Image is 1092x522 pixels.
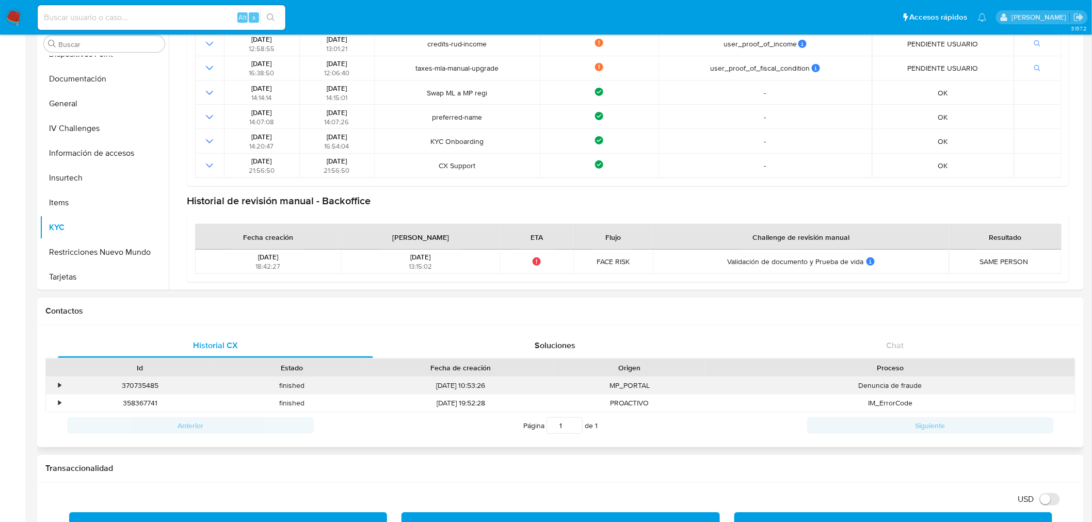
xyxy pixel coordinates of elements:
button: Items [40,190,169,215]
div: 370735485 [64,377,216,394]
button: Siguiente [807,417,1054,434]
button: Documentación [40,67,169,91]
div: Denuncia de fraude [705,377,1075,394]
div: MP_PORTAL [554,377,705,394]
div: Id [71,363,208,373]
div: Proceso [713,363,1068,373]
button: Insurtech [40,166,169,190]
span: Historial CX [193,339,238,351]
a: Notificaciones [978,13,987,22]
button: IV Challenges [40,116,169,141]
span: Página de [523,417,598,434]
button: search-icon [260,10,281,25]
div: finished [216,395,367,412]
span: Accesos rápidos [910,12,968,23]
div: • [58,381,61,390]
span: 1 [595,420,598,431]
span: s [252,12,255,22]
span: Chat [887,339,904,351]
p: juanmanuel.andragnes@mercadolibre.com [1011,12,1070,22]
div: finished [216,377,367,394]
span: Soluciones [535,339,576,351]
button: Información de accesos [40,141,169,166]
div: Fecha de creación [375,363,547,373]
div: PROACTIVO [554,395,705,412]
input: Buscar usuario o caso... [38,11,285,24]
button: Tarjetas [40,265,169,289]
div: Estado [223,363,360,373]
h1: Transaccionalidad [45,463,1075,474]
span: Alt [238,12,247,22]
input: Buscar [58,40,160,49]
button: Buscar [48,40,56,48]
span: 3.157.2 [1071,24,1087,32]
div: Origen [561,363,698,373]
div: IM_ErrorCode [705,395,1075,412]
button: KYC [40,215,169,240]
h1: Contactos [45,306,1075,316]
button: General [40,91,169,116]
div: [DATE] 10:53:26 [367,377,554,394]
div: • [58,398,61,408]
a: Salir [1073,12,1084,23]
button: Anterior [67,417,314,434]
button: Restricciones Nuevo Mundo [40,240,169,265]
div: 358367741 [64,395,216,412]
div: [DATE] 19:52:28 [367,395,554,412]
